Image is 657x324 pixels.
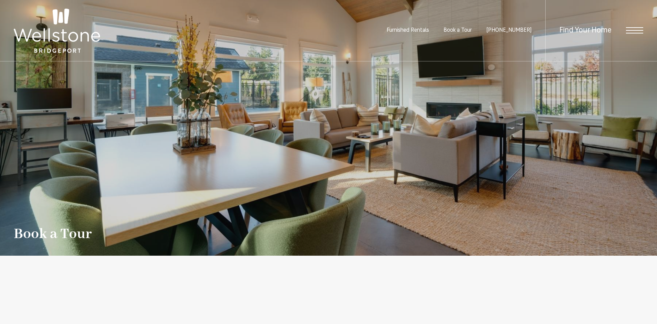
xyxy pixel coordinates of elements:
[14,9,100,53] img: Wellstone
[387,28,429,33] a: Furnished Rentals
[486,28,531,33] a: Call Us at (253) 642-8681
[626,27,643,33] button: Open Menu
[14,226,92,242] h1: Book a Tour
[444,28,472,33] a: Book a Tour
[486,28,531,33] span: [PHONE_NUMBER]
[559,27,611,35] a: Find Your Home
